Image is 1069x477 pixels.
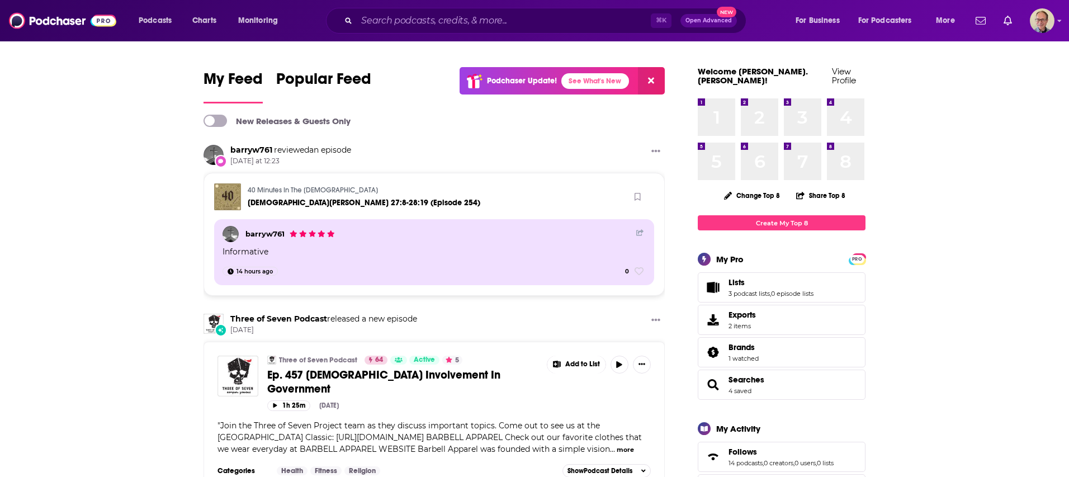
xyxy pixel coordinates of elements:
span: Monitoring [238,13,278,29]
a: Lists [702,280,724,295]
div: Search podcasts, credits, & more... [337,8,757,34]
button: open menu [851,12,928,30]
a: 14 podcasts [729,459,763,467]
div: My Activity [716,423,760,434]
div: My Pro [716,254,744,265]
span: Lists [729,277,745,287]
a: View Profile [832,66,856,86]
a: Create My Top 8 [698,215,865,230]
div: New Episode [215,324,227,336]
a: Three of Seven Podcast [230,314,327,324]
span: , [793,459,794,467]
span: ⌘ K [651,13,671,28]
a: 4 saved [729,387,751,395]
span: [DATE] at 12:23 [230,157,351,166]
h3: Categories [217,466,268,475]
span: Popular Feed [276,69,371,95]
img: Three of Seven Podcast [204,314,224,334]
a: Active [409,356,439,365]
a: barryw761 [245,229,285,238]
button: 1h 25m [267,400,310,411]
a: barryw761 [230,145,272,155]
button: Open AdvancedNew [680,14,737,27]
span: Follows [729,447,757,457]
a: 0 creators [764,459,793,467]
div: an episode [230,145,351,155]
a: Religion [344,466,380,475]
span: Logged in as tommy.lynch [1030,8,1054,33]
a: Fitness [310,466,342,475]
span: ... [610,444,615,454]
span: Open Advanced [685,18,732,23]
span: Exports [702,312,724,328]
a: 1 Samuel 27:8-28:19 (Episode 254) [248,198,480,207]
span: " [217,421,642,454]
button: more [617,445,634,455]
a: PRO [850,254,864,263]
span: Join the Three of Seven Project team as they discuss important topics. Come out to see us at the ... [217,421,642,454]
a: 3 podcast lists [729,290,770,297]
a: Brands [702,344,724,360]
a: 0 episode lists [771,290,813,297]
span: My Feed [204,69,263,95]
span: Active [414,355,435,366]
span: More [936,13,955,29]
a: Show notifications dropdown [999,11,1016,30]
span: Brands [698,337,865,367]
p: Podchaser Update! [487,76,557,86]
button: Show More Button [633,356,651,374]
a: Share Button [636,229,644,237]
button: 5 [442,356,462,365]
div: New Review [215,155,227,167]
span: , [763,459,764,467]
span: Follows [698,442,865,472]
span: PRO [850,255,864,263]
a: 1 watched [729,355,759,362]
a: Exports [698,305,865,335]
span: 14 hours ago [236,266,273,277]
a: 40 Minutes In The Old Testament [248,186,378,195]
a: Three of Seven Podcast [279,356,357,365]
div: Informative [223,245,647,258]
button: Show profile menu [1030,8,1054,33]
a: 0 users [794,459,816,467]
span: Add to List [565,360,600,369]
span: Lists [698,272,865,303]
a: See What's New [561,73,629,89]
span: Brands [729,342,755,352]
span: , [816,459,817,467]
span: reviewed [274,145,309,155]
img: barryw761 [223,226,239,242]
a: 64 [365,356,387,365]
span: Searches [729,375,764,385]
button: Show More Button [547,356,606,374]
img: Podchaser - Follow, Share and Rate Podcasts [9,10,116,31]
a: My Feed [204,69,263,103]
button: Show More Button [647,314,665,328]
span: New [717,7,737,17]
span: Exports [729,310,756,320]
img: 1 Samuel 27:8-28:19 (Episode 254) [214,183,241,210]
img: Ep. 457 Christian Involvement In Government [217,356,258,396]
a: Welcome [PERSON_NAME].[PERSON_NAME]! [698,66,808,86]
div: [DATE] [319,402,339,409]
a: Show notifications dropdown [971,11,990,30]
a: Three of Seven Podcast [267,356,276,365]
a: 14 hours ago [223,267,278,276]
div: barryw761's Rating: 5 out of 5 [289,227,335,240]
a: Follows [702,449,724,465]
button: Share Top 8 [796,185,846,206]
button: Change Top 8 [717,188,787,202]
a: Brands [729,342,759,352]
span: Podcasts [139,13,172,29]
button: open menu [928,12,969,30]
h3: released a new episode [230,314,417,324]
a: Popular Feed [276,69,371,103]
span: Charts [192,13,216,29]
span: , [770,290,771,297]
